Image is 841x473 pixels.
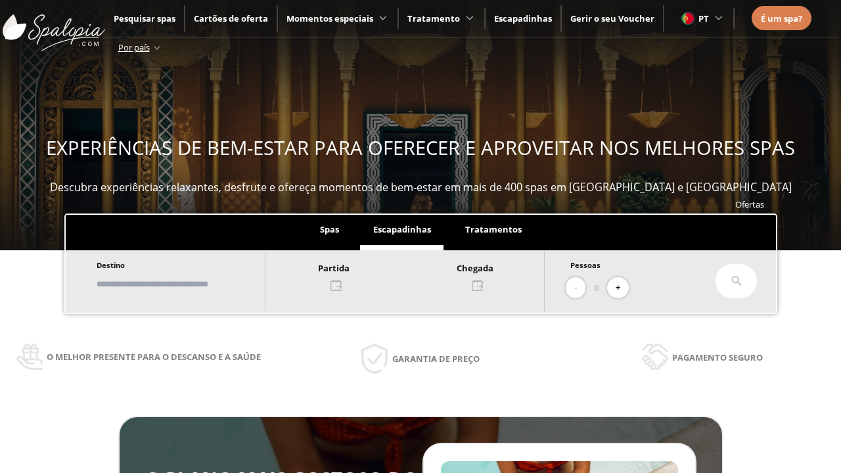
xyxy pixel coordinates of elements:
[114,12,175,24] a: Pesquisar spas
[761,12,802,24] span: É um spa?
[594,281,599,295] span: 0
[672,350,763,365] span: Pagamento seguro
[761,11,802,26] a: É um spa?
[735,198,764,210] a: Ofertas
[566,277,585,299] button: -
[320,223,339,235] span: Spas
[118,41,150,53] span: Por país
[570,260,601,270] span: Pessoas
[570,12,654,24] a: Gerir o seu Voucher
[194,12,268,24] a: Cartões de oferta
[47,349,261,364] span: O melhor presente para o descanso e a saúde
[46,135,795,161] span: EXPERIÊNCIAS DE BEM-ESTAR PARA OFERECER E APROVEITAR NOS MELHORES SPAS
[465,223,522,235] span: Tratamentos
[607,277,629,299] button: +
[97,260,125,270] span: Destino
[392,351,480,366] span: Garantia de preço
[3,1,105,51] img: ImgLogoSpalopia.BvClDcEz.svg
[50,180,792,194] span: Descubra experiências relaxantes, desfrute e ofereça momentos de bem-estar em mais de 400 spas em...
[494,12,552,24] a: Escapadinhas
[373,223,431,235] span: Escapadinhas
